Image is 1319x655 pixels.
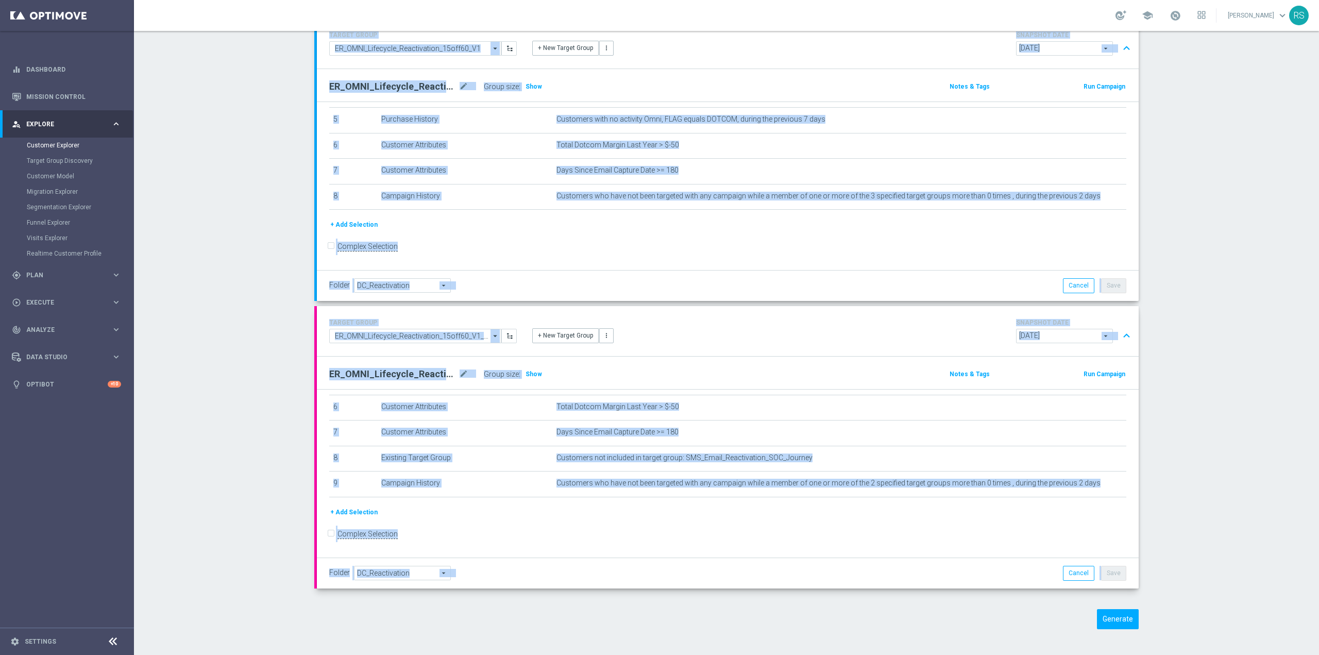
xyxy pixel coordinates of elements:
[329,29,1126,58] div: TARGET GROUP arrow_drop_down + New Target Group more_vert SNAPSHOT DATE arrow_drop_down expand_less
[1142,10,1153,21] span: school
[377,107,552,133] td: Purchase History
[556,192,1101,200] span: Customers who have not been targeted with any campaign while a member of one or more of the 3 spe...
[1227,8,1289,23] a: [PERSON_NAME]keyboard_arrow_down
[329,329,501,343] input: ER_OMNI_Lifecycle_Reactivation_15off60_V1_06022025
[12,56,121,83] div: Dashboard
[1063,566,1094,580] button: Cancel
[11,93,122,101] div: Mission Control
[27,138,133,153] div: Customer Explorer
[329,31,517,39] h4: TARGET GROUP
[12,120,111,129] div: Explore
[599,41,614,55] button: more_vert
[111,325,121,334] i: keyboard_arrow_right
[459,80,468,93] i: mode_edit
[11,298,122,307] button: play_circle_outline Execute keyboard_arrow_right
[26,83,121,110] a: Mission Control
[12,298,21,307] i: play_circle_outline
[329,41,501,56] input: Select Existing or Create New
[27,234,107,242] a: Visits Explorer
[27,184,133,199] div: Migration Explorer
[329,507,379,518] button: + Add Selection
[556,115,825,124] span: Customers with no activity Omni, FLAG equals DOTCOM, during the previous 7 days
[329,80,457,93] h2: ER_OMNI_Lifecycle_Reactivation_15off60_V1
[484,370,519,379] label: Group size
[27,215,133,230] div: Funnel Explorer
[484,82,519,91] label: Group size
[1083,368,1126,380] button: Run Campaign
[27,230,133,246] div: Visits Explorer
[526,371,542,378] span: Show
[11,326,122,334] button: track_changes Analyze keyboard_arrow_right
[26,121,111,127] span: Explore
[12,298,111,307] div: Execute
[25,639,56,645] a: Settings
[12,325,111,334] div: Analyze
[10,637,20,646] i: settings
[26,299,111,306] span: Execute
[111,297,121,307] i: keyboard_arrow_right
[329,219,379,230] button: + Add Selection
[491,42,501,55] i: arrow_drop_down
[949,81,991,92] button: Notes & Tags
[12,352,111,362] div: Data Studio
[491,329,501,343] i: arrow_drop_down
[26,327,111,333] span: Analyze
[27,249,107,258] a: Realtime Customer Profile
[27,157,107,165] a: Target Group Discovery
[12,325,21,334] i: track_changes
[27,219,107,227] a: Funnel Explorer
[1097,609,1139,629] button: Generate
[1083,81,1126,92] button: Run Campaign
[377,133,552,159] td: Customer Attributes
[12,83,121,110] div: Mission Control
[11,380,122,389] button: lightbulb Optibot +10
[12,65,21,74] i: equalizer
[532,41,599,55] button: + New Target Group
[27,169,133,184] div: Customer Model
[329,472,377,497] td: 9
[12,371,121,398] div: Optibot
[556,141,679,149] span: Total Dotcom Margin Last Year > $-50
[1063,278,1094,293] button: Cancel
[27,172,107,180] a: Customer Model
[1101,278,1126,293] button: Save
[329,368,457,380] h2: ER_OMNI_Lifecycle_Reactivation_15off60_V1_06022025
[27,203,107,211] a: Segmentation Explorer
[377,184,552,210] td: Campaign History
[11,353,122,361] button: Data Studio keyboard_arrow_right
[11,120,122,128] div: person_search Explore keyboard_arrow_right
[377,446,552,472] td: Existing Target Group
[329,568,350,577] label: Folder
[27,153,133,169] div: Target Group Discovery
[526,83,542,90] span: Show
[329,281,350,290] label: Folder
[12,271,21,280] i: gps_fixed
[377,472,552,497] td: Campaign History
[337,242,398,251] label: Complex Selection
[459,368,468,380] i: mode_edit
[329,107,377,133] td: 5
[27,246,133,261] div: Realtime Customer Profile
[111,119,121,129] i: keyboard_arrow_right
[603,332,610,339] i: more_vert
[556,454,813,462] span: Customers not included in target group: SMS_Email_Reactivation_SOC_Journey
[556,166,679,175] span: Days Since Email Capture Date >= 180
[532,328,599,343] button: + New Target Group
[1119,39,1134,58] button: expand_less
[1016,319,1135,326] h4: SNAPSHOT DATE
[377,159,552,184] td: Customer Attributes
[603,44,610,52] i: more_vert
[329,319,517,326] h4: TARGET GROUP
[27,188,107,196] a: Migration Explorer
[27,141,107,149] a: Customer Explorer
[599,328,614,343] button: more_vert
[26,354,111,360] span: Data Studio
[11,65,122,74] button: equalizer Dashboard
[1101,566,1126,580] button: Save
[1016,31,1135,39] h4: SNAPSHOT DATE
